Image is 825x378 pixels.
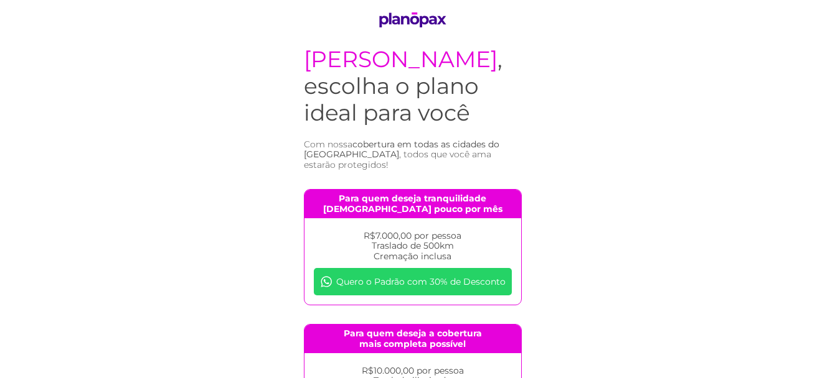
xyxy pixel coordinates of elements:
p: R$7.000,00 por pessoa Traslado de 500km Cremação inclusa [314,231,512,262]
span: cobertura em todas as cidades do [GEOGRAPHIC_DATA] [304,139,499,160]
span: [PERSON_NAME] [304,45,497,73]
h1: , escolha o plano ideal para você [304,46,522,127]
img: logo PlanoPax [375,12,451,27]
h4: Para quem deseja a cobertura mais completa possível [304,325,521,353]
h4: Para quem deseja tranquilidade [DEMOGRAPHIC_DATA] pouco por mês [304,190,521,218]
img: whatsapp [320,275,332,288]
a: Quero o Padrão com 30% de Desconto [314,268,512,295]
h3: Com nossa , todos que você ama estarão protegidos! [304,139,522,170]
